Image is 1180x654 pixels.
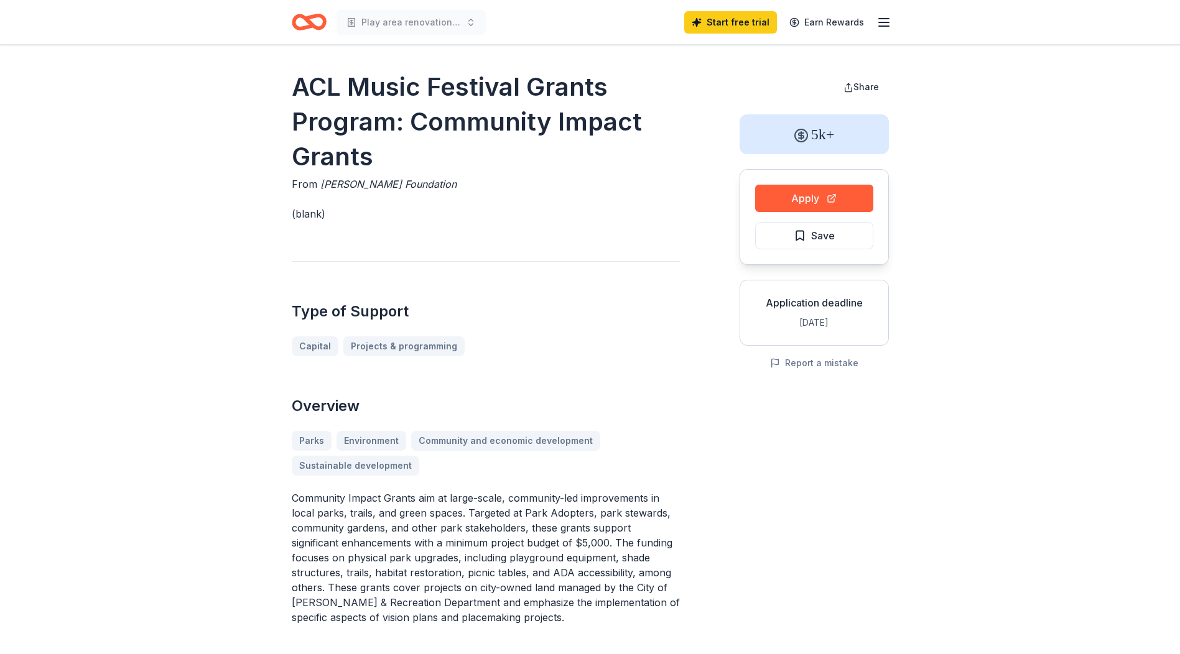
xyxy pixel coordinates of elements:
[750,295,878,310] div: Application deadline
[337,10,486,35] button: Play area renovation and repair
[782,11,871,34] a: Earn Rewards
[750,315,878,330] div: [DATE]
[292,336,338,356] a: Capital
[853,81,879,92] span: Share
[755,222,873,249] button: Save
[292,206,680,221] p: (blank)
[361,15,461,30] span: Play area renovation and repair
[740,114,889,154] div: 5k+
[755,185,873,212] button: Apply
[320,178,457,190] span: [PERSON_NAME] Foundation
[292,396,680,416] h2: Overview
[811,228,835,244] span: Save
[684,11,777,34] a: Start free trial
[834,75,889,99] button: Share
[292,491,680,625] p: Community Impact Grants aim at large-scale, community-led improvements in local parks, trails, an...
[343,336,465,356] a: Projects & programming
[292,302,680,321] h2: Type of Support
[770,356,858,371] button: Report a mistake
[292,177,680,191] div: From
[292,7,327,37] a: Home
[292,70,680,174] h1: ACL Music Festival Grants Program: Community Impact Grants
